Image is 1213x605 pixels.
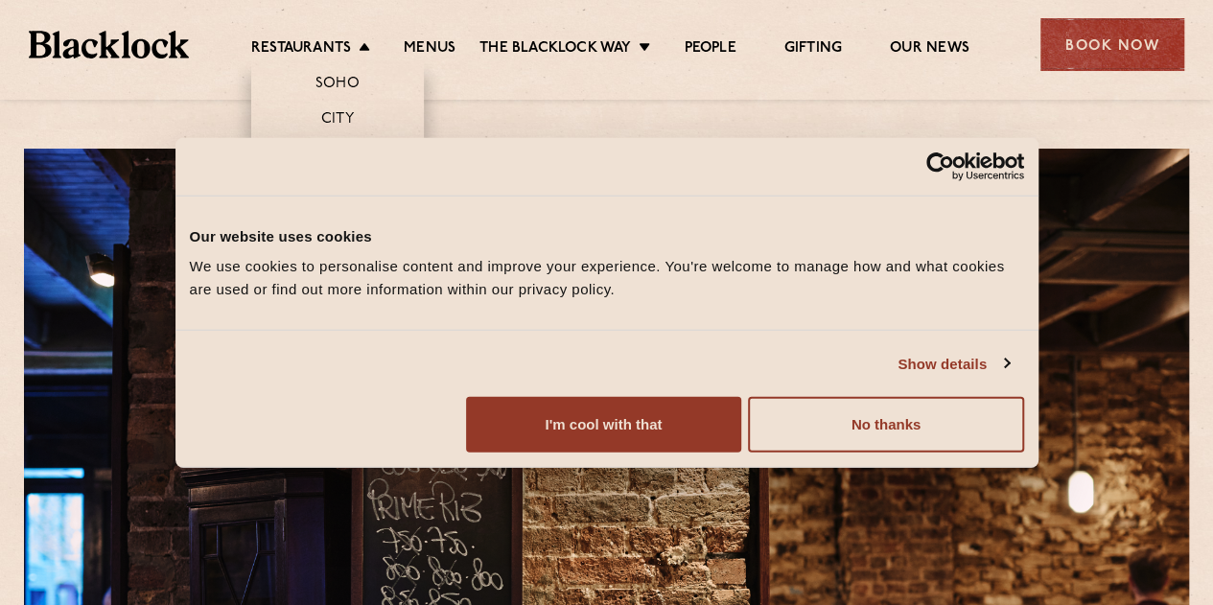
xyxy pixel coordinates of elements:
[190,255,1024,301] div: We use cookies to personalise content and improve your experience. You're welcome to manage how a...
[190,224,1024,247] div: Our website uses cookies
[466,397,741,453] button: I'm cool with that
[890,39,969,60] a: Our News
[856,151,1024,180] a: Usercentrics Cookiebot - opens in a new window
[1040,18,1184,71] div: Book Now
[479,39,631,60] a: The Blacklock Way
[748,397,1023,453] button: No thanks
[321,110,354,131] a: City
[251,39,351,60] a: Restaurants
[404,39,455,60] a: Menus
[684,39,735,60] a: People
[315,75,360,96] a: Soho
[784,39,842,60] a: Gifting
[898,352,1009,375] a: Show details
[29,31,189,58] img: BL_Textured_Logo-footer-cropped.svg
